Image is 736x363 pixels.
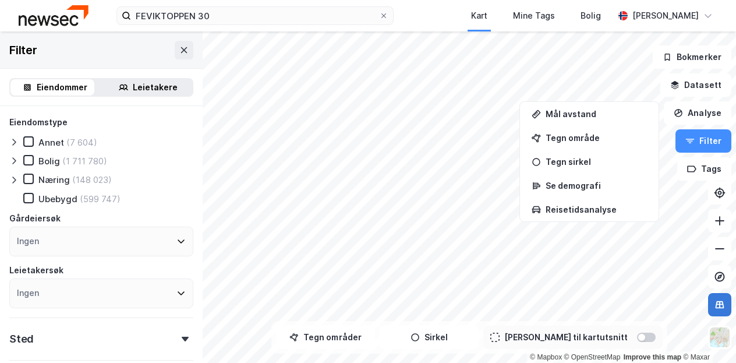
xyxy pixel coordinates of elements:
[9,41,37,59] div: Filter
[678,307,736,363] iframe: Chat Widget
[133,80,178,94] div: Leietakere
[131,7,379,24] input: Søk på adresse, matrikkel, gårdeiere, leietakere eller personer
[677,157,731,181] button: Tags
[660,73,731,97] button: Datasett
[675,129,731,153] button: Filter
[19,5,89,26] img: newsec-logo.f6e21ccffca1b3a03d2d.png
[37,80,87,94] div: Eiendommer
[546,133,647,143] div: Tegn område
[38,137,64,148] div: Annet
[653,45,731,69] button: Bokmerker
[632,9,699,23] div: [PERSON_NAME]
[9,332,34,346] div: Sted
[9,263,63,277] div: Leietakersøk
[38,174,70,185] div: Næring
[471,9,487,23] div: Kart
[564,353,621,361] a: OpenStreetMap
[38,156,60,167] div: Bolig
[581,9,601,23] div: Bolig
[678,307,736,363] div: Kontrollprogram for chat
[72,174,112,185] div: (148 023)
[530,353,562,361] a: Mapbox
[9,212,61,225] div: Gårdeiersøk
[664,101,731,125] button: Analyse
[66,137,97,148] div: (7 604)
[276,326,375,349] button: Tegn områder
[546,109,647,119] div: Mål avstand
[17,234,39,248] div: Ingen
[38,193,77,205] div: Ubebygd
[546,205,647,214] div: Reisetidsanalyse
[546,157,647,167] div: Tegn sirkel
[513,9,555,23] div: Mine Tags
[504,330,628,344] div: [PERSON_NAME] til kartutsnitt
[62,156,107,167] div: (1 711 780)
[9,115,68,129] div: Eiendomstype
[624,353,681,361] a: Improve this map
[546,181,647,191] div: Se demografi
[80,193,121,205] div: (599 747)
[17,286,39,300] div: Ingen
[380,326,479,349] button: Sirkel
